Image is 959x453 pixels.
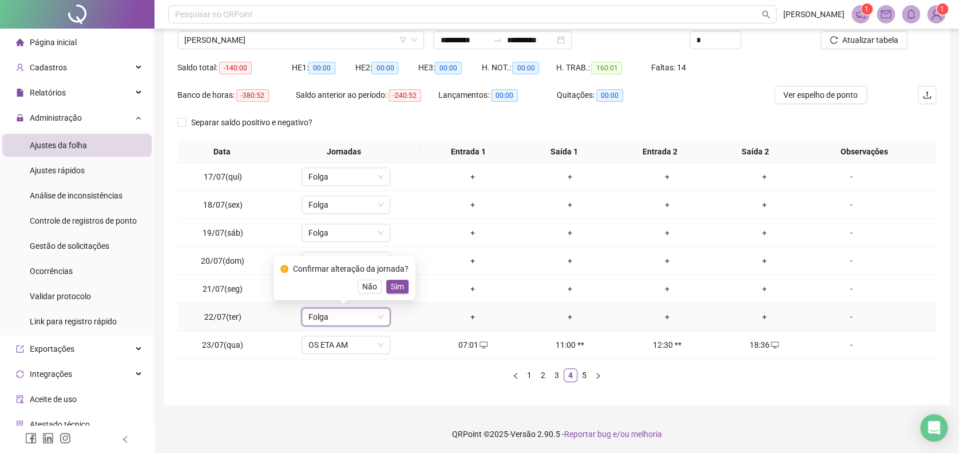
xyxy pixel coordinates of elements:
div: + [623,227,711,239]
span: Link para registro rápido [30,317,117,326]
span: Relatórios [30,88,66,97]
span: filter [399,37,406,43]
div: HE 2: [355,61,418,74]
span: Faltas: 14 [651,63,685,72]
span: mail [881,9,891,19]
button: left [509,368,522,382]
th: Entrada 2 [612,141,707,163]
span: sync [16,370,24,378]
div: + [526,283,614,295]
span: down [377,201,384,208]
div: + [429,227,517,239]
img: 63140 [928,6,945,23]
span: [PERSON_NAME] [783,8,845,21]
div: + [526,255,614,267]
div: Confirmar alteração da jornada? [293,263,409,275]
span: 20/07(dom) [201,256,244,265]
span: Ocorrências [30,267,73,276]
span: facebook [25,432,37,444]
span: notification [855,9,866,19]
div: + [623,311,711,323]
div: + [429,170,517,183]
span: Validar protocolo [30,292,91,301]
span: Atestado técnico [30,420,90,429]
div: Quitações: [557,89,652,102]
li: 5 [577,368,591,382]
div: - [817,255,885,267]
li: Página anterior [509,368,522,382]
span: down [377,229,384,236]
li: Próxima página [591,368,605,382]
span: Atualizar tabela [842,34,898,46]
span: OS ETA AM [308,336,383,353]
span: 00:00 [435,62,462,74]
div: + [623,283,711,295]
span: 00:00 [596,89,623,102]
span: Página inicial [30,38,77,47]
span: swap-right [493,35,502,45]
div: + [720,311,809,323]
button: Sim [386,280,409,293]
span: Folga [308,168,383,185]
span: down [377,313,384,320]
div: + [720,227,809,239]
span: Aceite de uso [30,395,77,404]
span: Ajustes rápidos [30,166,85,175]
div: + [720,283,809,295]
div: - [817,311,885,323]
span: Reportar bug e/ou melhoria [564,430,662,439]
span: left [512,372,519,379]
span: audit [16,395,24,403]
span: export [16,345,24,353]
span: 160:01 [591,62,622,74]
span: search [762,10,770,19]
span: 00:00 [371,62,398,74]
div: Banco de horas: [177,89,296,102]
li: 3 [550,368,564,382]
span: left [121,435,129,443]
span: file [16,89,24,97]
span: down [377,341,384,348]
span: 1 [865,5,869,13]
span: Controle de registros de ponto [30,216,137,225]
span: Observações [807,145,920,158]
th: Jornadas [267,141,421,163]
span: upload [922,90,932,100]
span: linkedin [42,432,54,444]
span: 19/07(sáb) [203,228,243,237]
div: + [526,227,614,239]
div: Lançamentos: [438,89,557,102]
div: - [817,170,885,183]
div: HE 3: [418,61,481,74]
div: + [526,311,614,323]
button: Não [358,280,382,293]
div: + [429,198,517,211]
div: + [720,170,809,183]
span: down [377,173,384,180]
div: 07:01 [429,339,517,351]
span: Gestão de solicitações [30,241,109,251]
span: Sim [391,280,404,293]
button: right [591,368,605,382]
span: desktop [770,341,779,349]
div: + [623,170,711,183]
li: 4 [564,368,577,382]
span: instagram [60,432,71,444]
li: 2 [536,368,550,382]
span: -380:52 [236,89,269,102]
span: Análise de inconsistências [30,191,122,200]
div: - [817,283,885,295]
span: -240:52 [389,89,421,102]
div: Open Intercom Messenger [920,414,948,442]
span: user-add [16,63,24,71]
th: Data [177,141,267,163]
a: 1 [523,369,536,382]
div: + [429,255,517,267]
span: Versão [510,430,536,439]
div: H. TRAB.: [556,61,651,74]
div: H. NOT.: [481,61,556,74]
span: Folga [308,252,383,269]
div: + [623,198,711,211]
span: 00:00 [308,62,335,74]
span: 00:00 [491,89,518,102]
